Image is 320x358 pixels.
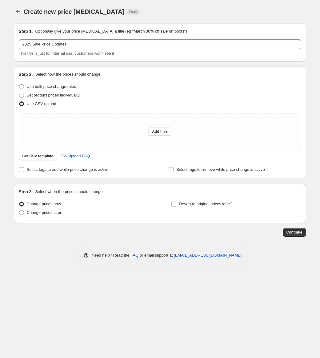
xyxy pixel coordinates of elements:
[92,253,131,258] span: Need help? Read the
[14,7,22,16] button: Price change jobs
[19,28,33,34] h2: Step 1.
[19,71,33,77] h2: Step 2.
[19,189,33,195] h2: Step 3.
[56,151,94,161] a: CSV upload FAQ
[27,84,76,89] span: Use bulk price change rules
[174,253,242,258] a: [EMAIL_ADDRESS][DOMAIN_NAME]
[24,8,125,15] span: Create new price [MEDICAL_DATA]
[138,253,174,258] span: or email support at
[35,28,187,34] p: Optionally give your price [MEDICAL_DATA] a title (eg "March 30% off sale on boots")
[19,51,114,56] span: This title is just for internal use, customers won't see it
[27,202,61,206] span: Change prices now
[286,230,302,235] span: Continue
[27,210,62,215] span: Change prices later
[35,71,100,77] p: Select how the prices should change
[176,167,265,172] span: Select tags to remove while price change is active
[27,101,56,106] span: Use CSV upload
[27,93,80,97] span: Set product prices individually
[152,129,168,134] span: Add files
[179,202,232,206] span: Revert to original prices later?
[19,39,301,49] input: 30% off holiday sale
[27,167,109,172] span: Select tags to add while price change is active
[283,228,306,237] button: Continue
[35,189,102,195] p: Select when the prices should change
[130,253,138,258] a: FAQ
[148,127,171,136] button: Add files
[129,9,137,14] span: Draft
[59,153,90,159] span: CSV upload FAQ
[19,152,57,160] button: Get CSV template
[22,154,54,159] span: Get CSV template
